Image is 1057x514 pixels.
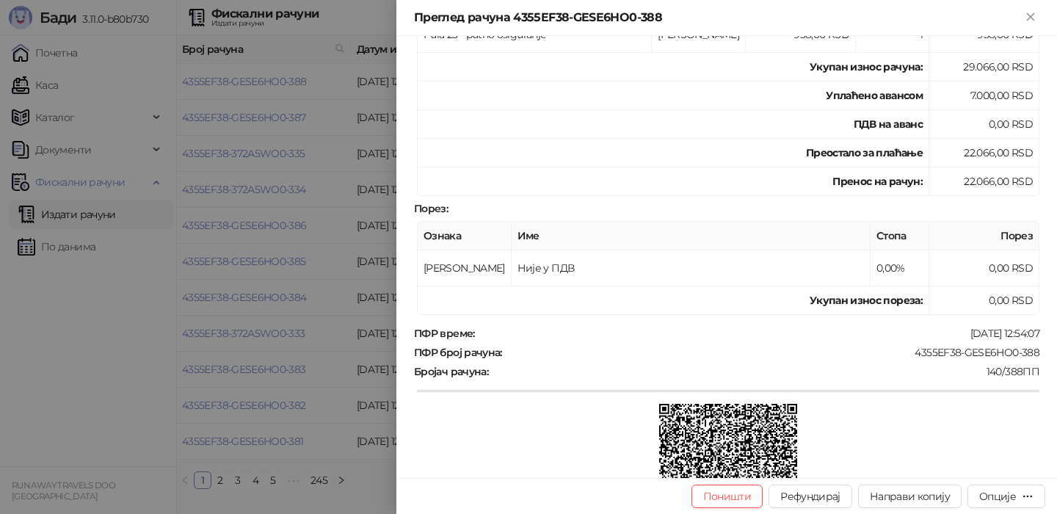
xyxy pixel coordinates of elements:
button: Поништи [691,485,763,508]
button: Рефундирај [769,485,852,508]
strong: ПФР број рачуна : [414,346,502,359]
button: Close [1022,9,1039,26]
div: 140/388ПП [490,365,1041,378]
span: Направи копију [870,490,950,503]
strong: ПДВ на аванс [854,117,923,131]
strong: Пренос на рачун : [832,175,923,188]
strong: Бројач рачуна : [414,365,488,378]
th: Ознака [418,222,512,250]
td: 0,00 RSD [929,286,1039,315]
td: Није у ПДВ [512,250,871,286]
strong: Уплаћено авансом [826,89,923,102]
td: 7.000,00 RSD [929,82,1039,110]
button: Опције [967,485,1045,508]
strong: Укупан износ рачуна : [810,60,923,73]
td: 0,00 RSD [929,250,1039,286]
td: 22.066,00 RSD [929,139,1039,167]
div: [DATE] 12:54:07 [476,327,1041,340]
div: 4355EF38-GESE6HO0-388 [504,346,1041,359]
th: Стопа [871,222,929,250]
td: 29.066,00 RSD [929,53,1039,82]
strong: Порез : [414,202,448,215]
strong: Укупан износ пореза: [810,294,923,307]
strong: ПФР време : [414,327,475,340]
button: Направи копију [858,485,962,508]
strong: Преостало за плаћање [806,146,923,159]
div: Опције [979,490,1016,503]
td: 22.066,00 RSD [929,167,1039,196]
th: Име [512,222,871,250]
td: 0,00% [871,250,929,286]
div: Преглед рачуна 4355EF38-GESE6HO0-388 [414,9,1022,26]
th: Порез [929,222,1039,250]
td: [PERSON_NAME] [418,250,512,286]
td: 0,00 RSD [929,110,1039,139]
